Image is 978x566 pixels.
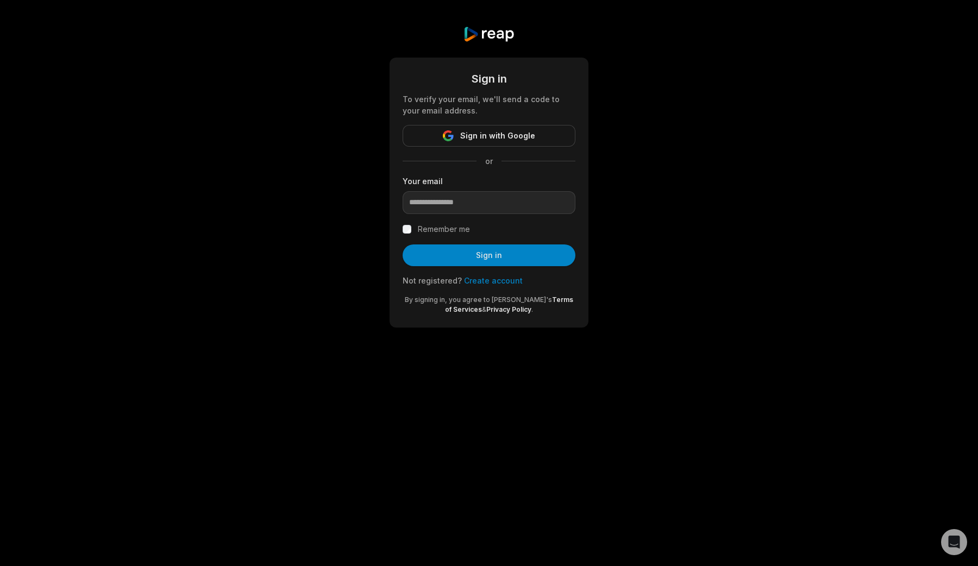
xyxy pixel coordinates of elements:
[486,305,531,313] a: Privacy Policy
[403,71,575,87] div: Sign in
[418,223,470,236] label: Remember me
[482,305,486,313] span: &
[403,125,575,147] button: Sign in with Google
[445,295,573,313] a: Terms of Services
[477,155,501,167] span: or
[403,93,575,116] div: To verify your email, we'll send a code to your email address.
[405,295,552,304] span: By signing in, you agree to [PERSON_NAME]'s
[531,305,533,313] span: .
[463,26,515,42] img: reap
[464,276,523,285] a: Create account
[460,129,535,142] span: Sign in with Google
[403,276,462,285] span: Not registered?
[941,529,967,555] div: Open Intercom Messenger
[403,175,575,187] label: Your email
[403,244,575,266] button: Sign in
